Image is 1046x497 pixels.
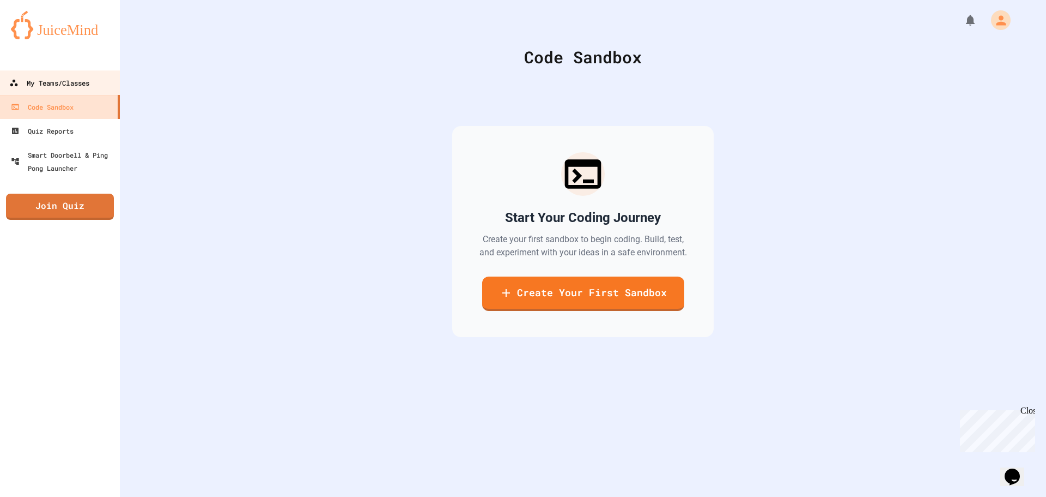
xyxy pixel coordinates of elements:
iframe: chat widget [1000,453,1035,486]
div: My Notifications [944,11,980,29]
div: Code Sandbox [147,45,1019,69]
div: Quiz Reports [11,124,74,137]
div: My Teams/Classes [9,76,89,90]
div: My Account [980,8,1013,33]
h2: Start Your Coding Journey [505,209,661,226]
iframe: chat widget [956,406,1035,452]
div: Chat with us now!Close [4,4,75,69]
div: Smart Doorbell & Ping Pong Launcher [11,148,115,175]
img: logo-orange.svg [11,11,109,39]
a: Create Your First Sandbox [482,277,684,311]
a: Join Quiz [6,194,114,220]
div: Code Sandbox [11,100,74,113]
p: Create your first sandbox to begin coding. Build, test, and experiment with your ideas in a safe ... [478,233,688,259]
